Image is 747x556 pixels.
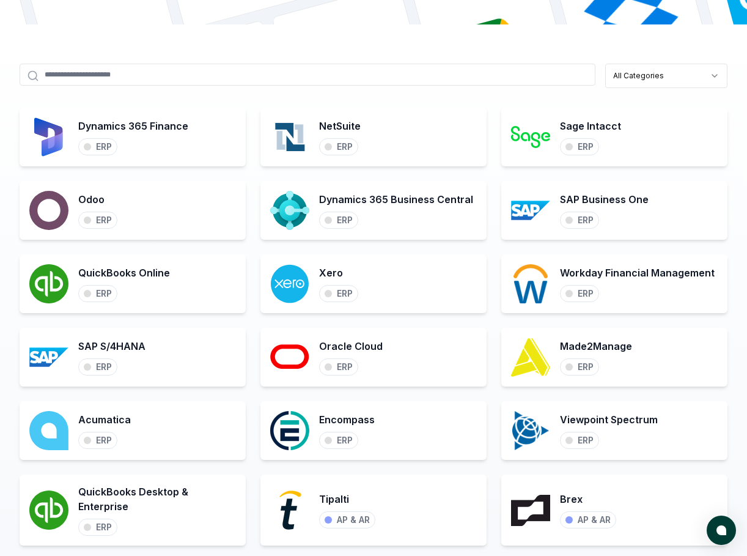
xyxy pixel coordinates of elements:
[78,484,236,514] h3: QuickBooks Desktop & Enterprise
[78,339,145,354] h3: SAP S/4HANA
[270,264,309,303] img: Xero logo
[560,192,649,207] h3: SAP Business One
[319,265,358,280] h3: Xero
[337,361,353,373] div: ERP
[578,288,594,299] div: ERP
[96,215,112,226] div: ERP
[96,435,112,446] div: ERP
[560,119,621,133] h3: Sage Intacct
[560,339,632,354] h3: Made2Manage
[319,339,383,354] h3: Oracle Cloud
[270,191,309,230] img: Dynamics 365 Business Central logo
[270,338,309,377] img: Oracle Cloud logo
[337,435,353,446] div: ERP
[511,264,550,303] img: Workday Financial Management logo
[29,491,68,530] img: QuickBooks Desktop & Enterprise logo
[560,265,715,280] h3: Workday Financial Management
[78,412,131,427] h3: Acumatica
[78,119,188,133] h3: Dynamics 365 Finance
[578,361,594,373] div: ERP
[29,117,68,157] img: Dynamics 365 Finance logo
[578,215,594,226] div: ERP
[560,492,616,506] h3: Brex
[319,119,361,133] h3: NetSuite
[29,264,68,303] img: QuickBooks Online logo
[578,514,611,525] div: AP & AR
[29,338,68,377] img: SAP S/4HANA logo
[270,491,309,530] img: Tipalti logo
[96,288,112,299] div: ERP
[319,412,375,427] h3: Encompass
[511,191,550,230] img: SAP Business One logo
[560,412,658,427] h3: Viewpoint Spectrum
[511,117,550,157] img: Sage Intacct logo
[319,192,473,207] h3: Dynamics 365 Business Central
[578,141,594,152] div: ERP
[96,522,112,533] div: ERP
[337,288,353,299] div: ERP
[511,491,550,530] img: Brex logo
[578,435,594,446] div: ERP
[96,141,112,152] div: ERP
[707,516,736,545] button: atlas-launcher
[270,117,309,157] img: NetSuite logo
[96,361,112,373] div: ERP
[29,411,68,450] img: Acumatica logo
[511,338,550,377] img: Made2Manage logo
[337,514,370,525] div: AP & AR
[29,191,68,230] img: Odoo logo
[319,492,375,506] h3: Tipalti
[337,215,353,226] div: ERP
[78,265,170,280] h3: QuickBooks Online
[337,141,353,152] div: ERP
[270,411,309,450] img: Encompass logo
[511,411,550,450] img: Viewpoint Spectrum logo
[78,192,117,207] h3: Odoo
